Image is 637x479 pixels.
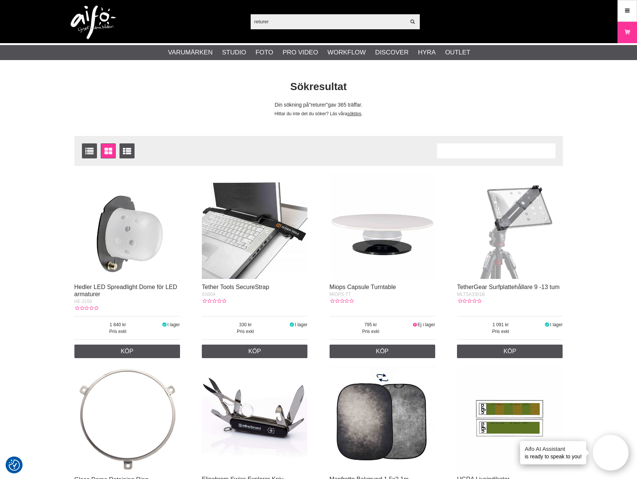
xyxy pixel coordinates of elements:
span: 330 [202,321,289,328]
a: Hedler LED Spreadlight Dome för LED armaturer [74,284,177,297]
div: Kundbetyg: 0 [330,298,354,304]
a: Köp [202,345,307,358]
span: Hittar du inte det du söker? Läs våra [274,111,347,116]
a: söktips [347,111,361,116]
i: I lager [161,322,167,327]
a: Fönstervisning [101,143,116,158]
span: MLTSA3301B [457,292,485,297]
span: HE-2150 [74,299,92,304]
img: Elinchrom Swiss Explorer Kniv [202,366,307,471]
span: Din sökning på gav 365 träffar. [275,102,363,108]
a: Studio [222,48,246,57]
img: Manfrotto Bakgrund 1.5x2.1m Smoke/Concrete [330,366,435,471]
a: Utökad listvisning [120,143,135,158]
img: UGRA Ljusindikator - Engångsindikatorer [457,366,563,471]
span: Ej i lager [418,322,435,327]
a: Köp [457,345,563,358]
i: I lager [544,322,550,327]
span: returer [309,102,328,108]
div: Kundbetyg: 0 [74,305,98,312]
span: MIOPS-TT [330,292,351,297]
a: Köp [330,345,435,358]
img: Revisit consent button [9,459,20,471]
a: Hyra [418,48,436,57]
a: Tether Tools SecureStrap [202,284,269,290]
img: logo.png [71,6,116,39]
a: Discover [375,48,409,57]
img: Tether Tools SecureStrap [202,173,307,279]
span: I lager [295,322,307,327]
i: I lager [289,322,295,327]
a: Varumärken [168,48,213,57]
a: Outlet [445,48,470,57]
span: SS004 [202,292,215,297]
a: Köp [74,345,180,358]
span: 1 091 [457,321,544,328]
a: Foto [256,48,273,57]
span: I lager [167,322,180,327]
div: Kundbetyg: 0 [202,298,226,304]
span: 1 840 [74,321,162,328]
div: is ready to speak to you! [520,441,586,464]
span: Pris exkl [457,328,544,335]
img: TetherGear Surfplattehållare 9 -13 tum [457,173,563,279]
span: Pris exkl [330,328,412,335]
a: TetherGear Surfplattehållare 9 -13 tum [457,284,560,290]
a: Workflow [327,48,366,57]
img: Hedler LED Spreadlight Dome för LED armaturer [74,173,180,279]
img: Glass Dome Retaining Ring [74,366,180,472]
div: Kundbetyg: 0 [457,298,481,304]
input: Sök produkter ... [251,16,406,27]
i: Ej i lager [412,322,418,327]
a: Listvisning [82,143,97,158]
span: Pris exkl [202,328,289,335]
h4: Aifo AI Assistant [525,445,582,453]
img: Miops Capsule Turntable [330,173,435,279]
span: Pris exkl [74,328,162,335]
span: 795 [330,321,412,328]
button: Samtyckesinställningar [9,458,20,472]
a: Miops Capsule Turntable [330,284,396,290]
span: . [361,111,362,116]
span: I lager [550,322,563,327]
a: Pro Video [283,48,318,57]
h1: Sökresultat [69,80,569,94]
